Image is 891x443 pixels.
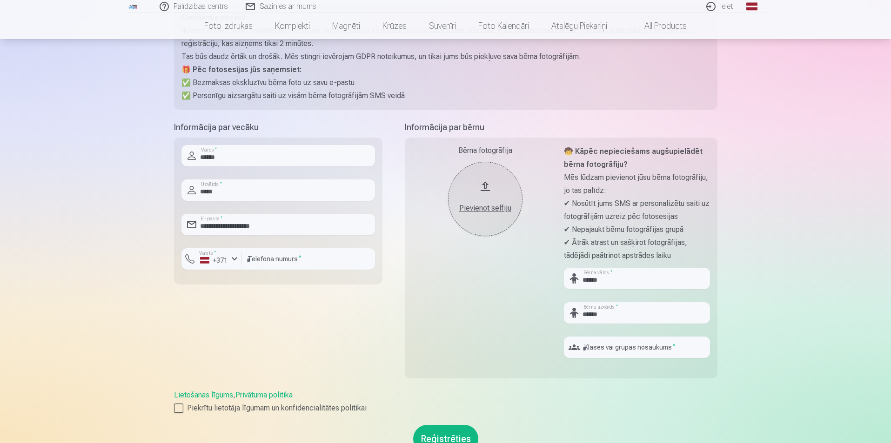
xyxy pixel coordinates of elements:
[564,236,710,262] p: ✔ Ātrāk atrast un sašķirot fotogrāfijas, tādējādi paātrinot apstrādes laiku
[181,76,710,89] p: ✅ Bezmaksas ekskluzīvu bērna foto uz savu e-pastu
[467,13,540,39] a: Foto kalendāri
[174,121,382,134] h5: Informācija par vecāku
[448,162,523,236] button: Pievienot selfiju
[174,403,717,414] label: Piekrītu lietotāja līgumam un konfidencialitātes politikai
[321,13,371,39] a: Magnēti
[181,65,301,74] strong: 🎁 Pēc fotosesijas jūs saņemsiet:
[618,13,698,39] a: All products
[564,171,710,197] p: Mēs lūdzam pievienot jūsu bērna fotogrāfiju, jo tas palīdz:
[174,390,233,399] a: Lietošanas līgums
[564,223,710,236] p: ✔ Nepajaukt bērnu fotogrāfijas grupā
[174,390,717,414] div: ,
[196,250,219,257] label: Valsts
[371,13,418,39] a: Krūzes
[412,145,558,156] div: Bērna fotogrāfija
[181,50,710,63] p: Tas būs daudz ērtāk un drošāk. Mēs stingri ievērojam GDPR noteikumus, un tikai jums būs piekļuve ...
[181,89,710,102] p: ✅ Personīgu aizsargātu saiti uz visām bērna fotogrāfijām SMS veidā
[235,390,293,399] a: Privātuma politika
[457,203,513,214] div: Pievienot selfiju
[264,13,321,39] a: Komplekti
[181,248,242,270] button: Valsts*+371
[564,147,703,169] strong: 🧒 Kāpēc nepieciešams augšupielādēt bērna fotogrāfiju?
[193,13,264,39] a: Foto izdrukas
[540,13,618,39] a: Atslēgu piekariņi
[418,13,467,39] a: Suvenīri
[405,121,717,134] h5: Informācija par bērnu
[200,256,228,265] div: +371
[128,4,139,9] img: /fa1
[564,197,710,223] p: ✔ Nosūtīt jums SMS ar personalizētu saiti uz fotogrāfijām uzreiz pēc fotosesijas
